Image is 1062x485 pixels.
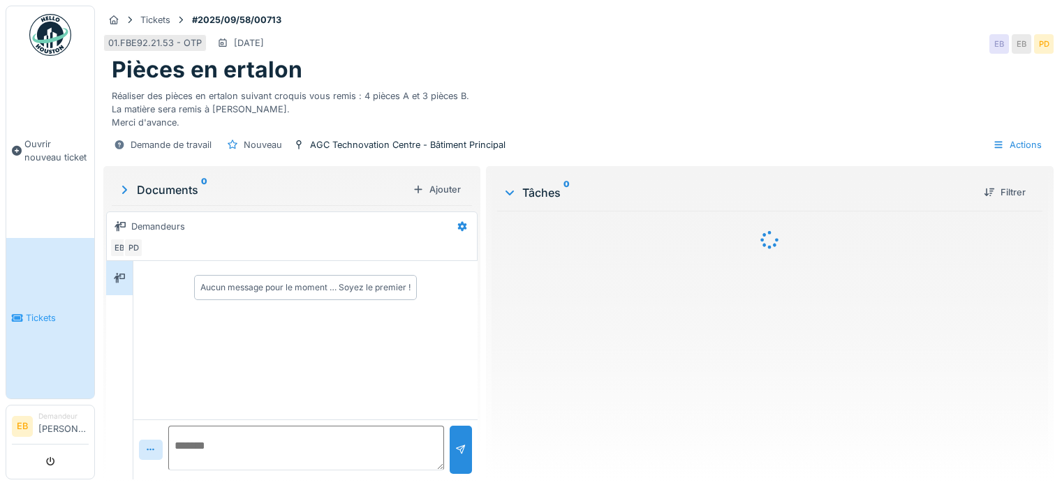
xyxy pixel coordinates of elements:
div: Demande de travail [131,138,212,151]
a: EB Demandeur[PERSON_NAME] [12,411,89,445]
sup: 0 [201,181,207,198]
div: EB [1012,34,1031,54]
sup: 0 [563,184,570,201]
span: Tickets [26,311,89,324]
div: 01.FBE92.21.53 - OTP [108,36,202,50]
div: EB [989,34,1009,54]
div: Nouveau [244,138,282,151]
div: Documents [117,181,407,198]
div: Actions [987,135,1048,155]
div: PD [1034,34,1054,54]
a: Tickets [6,238,94,399]
div: Demandeurs [131,220,185,233]
div: [DATE] [234,36,264,50]
div: PD [124,238,143,258]
li: [PERSON_NAME] [38,411,89,441]
div: EB [110,238,129,258]
div: AGC Technovation Centre - Bâtiment Principal [310,138,506,151]
div: Tickets [140,13,170,27]
div: Réaliser des pièces en ertalon suivant croquis vous remis : 4 pièces A et 3 pièces B. La matière ... [112,84,1045,130]
div: Ajouter [407,180,466,199]
a: Ouvrir nouveau ticket [6,64,94,238]
span: Ouvrir nouveau ticket [24,137,89,164]
div: Tâches [503,184,973,201]
li: EB [12,416,33,437]
div: Aucun message pour le moment … Soyez le premier ! [200,281,411,294]
strong: #2025/09/58/00713 [186,13,287,27]
div: Filtrer [978,183,1031,202]
h1: Pièces en ertalon [112,57,302,83]
div: Demandeur [38,411,89,421]
img: Badge_color-CXgf-gQk.svg [29,14,71,56]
